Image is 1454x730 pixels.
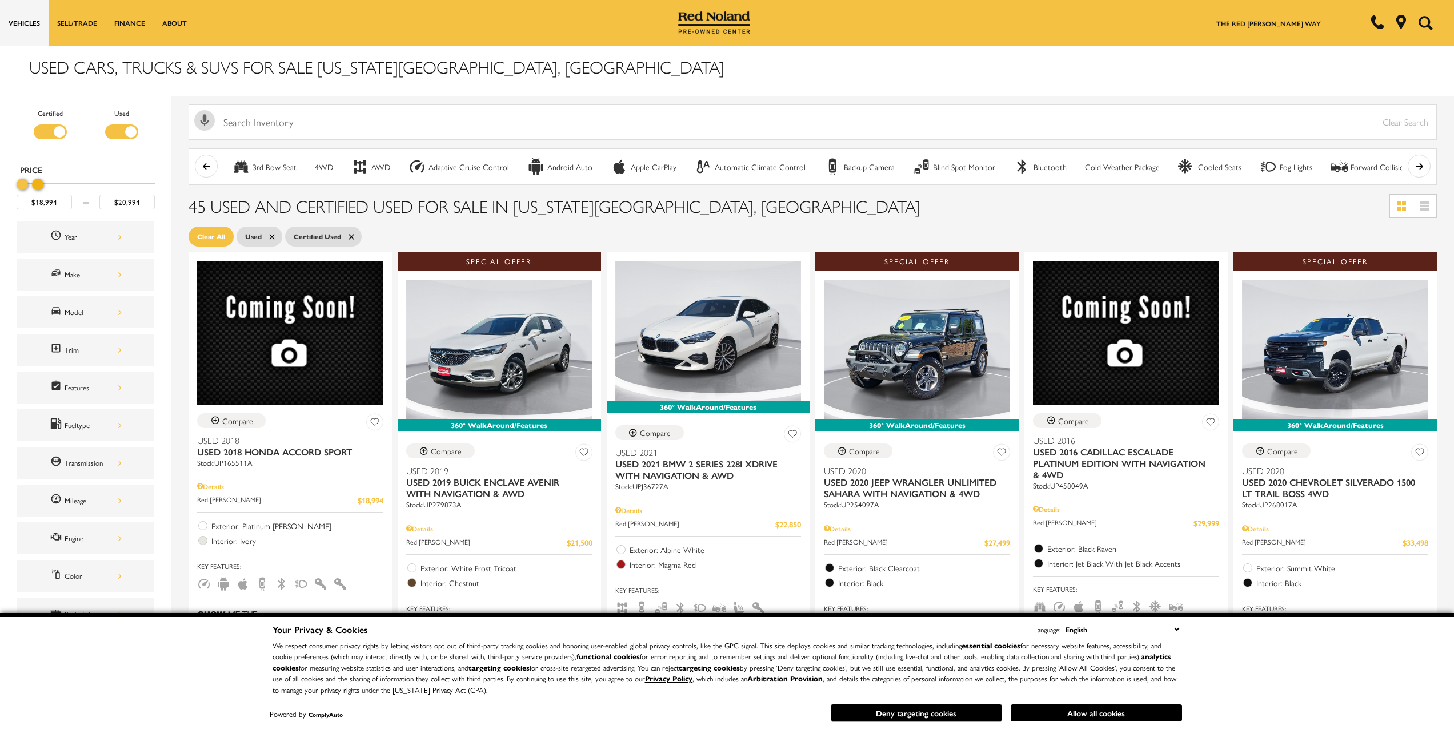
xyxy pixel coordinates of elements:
div: Fog Lights [1280,162,1312,172]
span: Make [50,267,65,282]
button: Cold Weather Package [1079,155,1166,179]
strong: targeting cookies [468,662,530,673]
span: Interior: Jet Black With Jet Black Accents [1047,558,1219,569]
a: Red [PERSON_NAME] $22,850 [615,518,802,530]
div: Automatic Climate Control [695,158,712,175]
span: Cooled Seats [1149,600,1163,611]
span: Backup Camera [255,578,269,588]
input: Minimum [17,195,72,209]
a: Used 2018Used 2018 Honda Accord Sport [197,435,383,458]
button: 3rd Row Seat3rd Row Seat [226,155,303,179]
div: Mileage [65,494,122,507]
span: Third Row Seats [1033,600,1047,611]
a: Privacy Policy [645,673,692,684]
span: Fog Lights [294,578,308,588]
a: The Red [PERSON_NAME] Way [1216,18,1321,29]
div: AWD [371,162,390,172]
strong: Arbitration Provision [747,673,823,684]
span: $22,850 [775,518,801,530]
span: Blind Spot Monitor [654,602,668,612]
div: FeaturesFeatures [17,372,154,404]
span: Bluetooth [275,578,289,588]
div: Fog Lights [1260,158,1277,175]
div: Blind Spot Monitor [913,158,930,175]
button: BluetoothBluetooth [1007,155,1073,179]
div: Fueltype [65,419,122,431]
span: Key Features : [197,560,383,572]
button: 4WD [309,155,339,179]
button: Android AutoAndroid Auto [521,155,599,179]
span: Adaptive Cruise Control [197,578,211,588]
img: 2020 Jeep Wrangler Unlimited Sahara [824,280,1010,419]
div: ModelModel [17,296,154,328]
div: Filter by Vehicle Type [14,107,157,153]
p: We respect consumer privacy rights by letting visitors opt out of third-party tracking cookies an... [273,640,1182,696]
div: MakeMake [17,259,154,291]
div: Compare [431,446,462,456]
div: BodystyleBodystyle [17,598,154,630]
div: Automatic Climate Control [715,162,806,172]
span: Bluetooth [674,602,687,612]
div: Cooled Seats [1198,162,1241,172]
span: Fueltype [50,418,65,433]
a: Used 2019Used 2019 Buick Enclave Avenir With Navigation & AWD [406,465,592,499]
div: Bodystyle [65,608,122,620]
span: Fog Lights [693,602,707,612]
span: Used 2020 [1242,465,1420,477]
span: Key Features : [1242,602,1428,615]
div: AWD [351,158,368,175]
div: Bluetooth [1014,158,1031,175]
div: Stock : UP279873A [406,499,592,510]
button: Save Vehicle [575,443,592,465]
div: Language: [1034,626,1060,633]
button: Save Vehicle [993,443,1010,465]
div: Price [17,175,155,209]
span: Red [PERSON_NAME] [406,537,567,548]
span: Used 2019 Buick Enclave Avenir With Navigation & AWD [406,477,584,499]
span: Model [50,305,65,320]
span: Color [50,568,65,583]
a: Red Noland Pre-Owned [678,15,750,27]
span: Used 2016 Cadillac Escalade Platinum Edition With Navigation & 4WD [1033,446,1211,481]
span: Exterior: Alpine White [630,544,802,555]
span: Interior: Black [838,577,1010,588]
span: Features [50,380,65,395]
span: $21,500 [567,537,592,548]
div: Pricing Details - Used 2016 Cadillac Escalade Platinum Edition With Navigation & 4WD [1033,504,1219,514]
span: Heated Seats [732,602,746,612]
div: Maximum Price [32,179,43,190]
div: Stock : UP254097A [824,499,1010,510]
div: 4WD [315,162,333,172]
button: Allow all cookies [1011,704,1182,721]
span: Used 2021 [615,447,793,458]
span: $18,994 [358,494,383,506]
span: Mileage [50,493,65,508]
button: Compare Vehicle [1242,443,1311,458]
a: Red [PERSON_NAME] $27,499 [824,537,1010,548]
span: Used 2018 [197,435,375,446]
div: 3rd Row Seat [233,158,250,175]
button: Compare Vehicle [197,413,266,428]
button: Save Vehicle [366,413,383,434]
img: Show Me the CARFAX Badge [197,601,260,643]
div: Blind Spot Monitor [933,162,995,172]
span: Keyless Entry [333,578,347,588]
a: Used 2020Used 2020 Jeep Wrangler Unlimited Sahara With Navigation & 4WD [824,465,1010,499]
button: AWDAWD [345,155,396,179]
a: ComplyAuto [309,711,343,719]
span: Key Features : [615,584,802,596]
div: Stock : UP458049A [1033,481,1219,491]
span: Exterior: White Frost Tricoat [420,562,592,574]
div: Stock : UP268017A [1242,499,1428,510]
span: Interior: Magma Red [630,559,802,570]
div: Engine [65,532,122,545]
img: 2021 BMW 2 Series 228i xDrive [615,261,802,400]
button: Open the search field [1414,1,1437,45]
div: Features [65,381,122,394]
div: Compare [222,416,253,426]
span: Interior: Black [1256,577,1428,588]
span: Used 2019 [406,465,584,477]
div: Android Auto [547,162,592,172]
span: Backup Camera [1091,600,1105,611]
img: 2020 Chevrolet Silverado 1500 LT Trail Boss [1242,280,1428,419]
